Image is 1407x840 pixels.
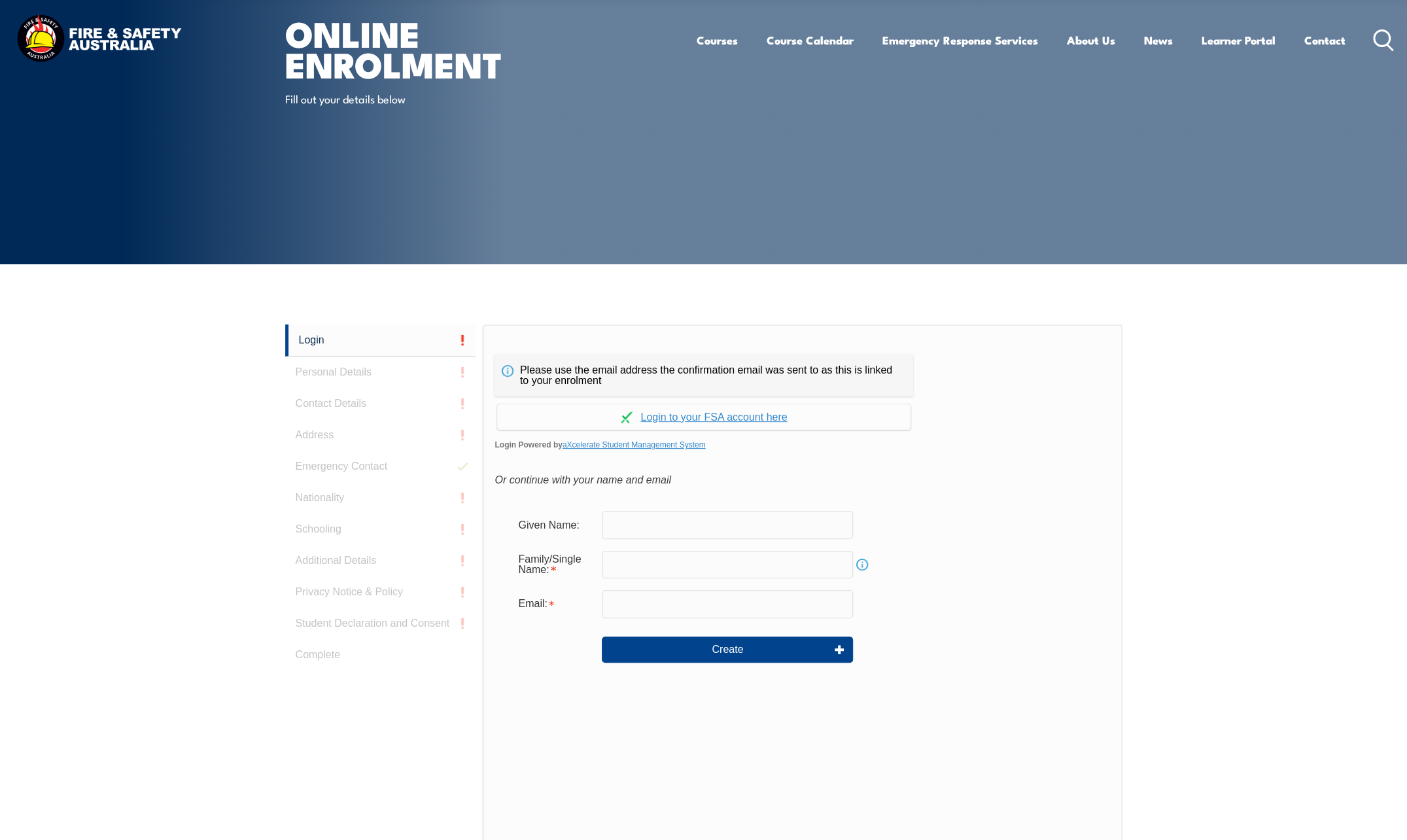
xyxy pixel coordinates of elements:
[508,591,602,616] div: Email is required.
[508,512,602,537] div: Given Name:
[495,435,1110,455] span: Login Powered by
[508,547,602,582] div: Family/Single Name is required.
[882,23,1038,58] a: Emergency Response Services
[697,23,738,58] a: Courses
[285,324,476,357] a: Login
[1144,23,1173,58] a: News
[495,355,913,396] div: Please use the email address the confirmation email was sent to as this is linked to your enrolment
[621,411,633,423] img: Log in withaxcelerate
[602,637,853,663] button: Create
[767,23,854,58] a: Course Calendar
[563,440,706,449] a: aXcelerate Student Management System
[285,91,524,106] p: Fill out your details below
[1202,23,1276,58] a: Learner Portal
[853,555,871,574] a: Info
[1304,23,1346,58] a: Contact
[1067,23,1115,58] a: About Us
[495,470,1110,490] div: Or continue with your name and email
